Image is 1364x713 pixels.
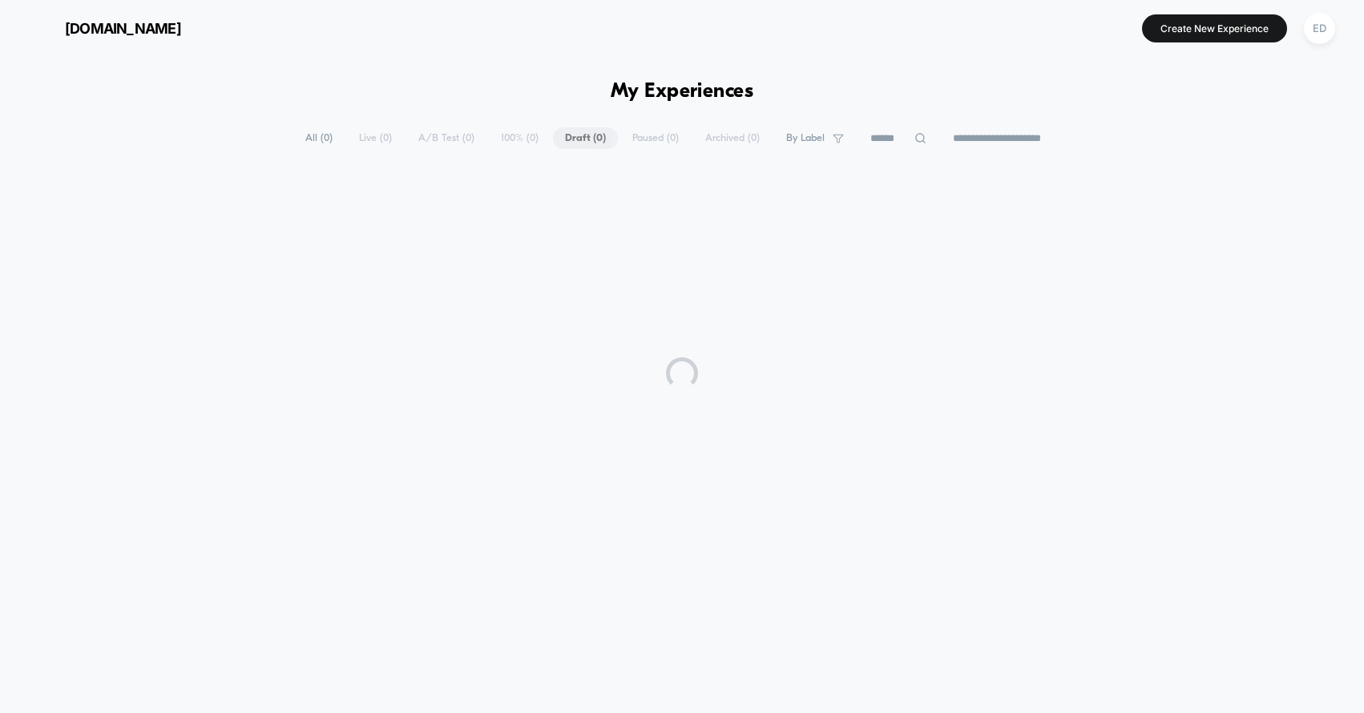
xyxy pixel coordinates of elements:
span: By Label [786,132,825,144]
button: ED [1299,12,1340,45]
button: Create New Experience [1142,14,1287,42]
div: ED [1304,13,1335,44]
h1: My Experiences [611,80,754,103]
button: [DOMAIN_NAME] [24,15,186,41]
span: [DOMAIN_NAME] [65,20,181,37]
span: All ( 0 ) [293,127,345,149]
